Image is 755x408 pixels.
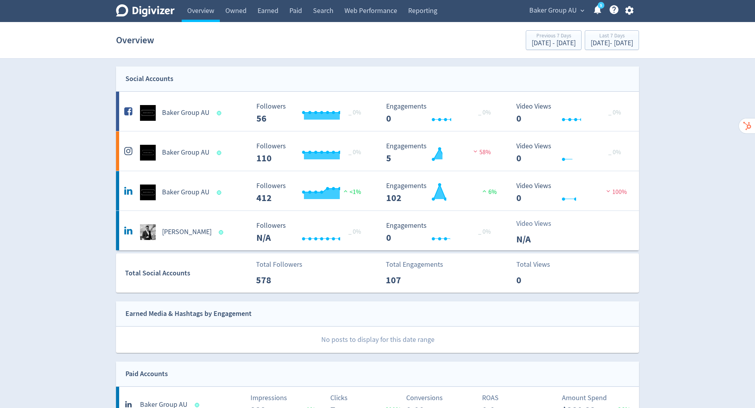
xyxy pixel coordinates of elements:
p: N/A [516,232,562,246]
span: _ 0% [348,148,361,156]
a: Baker Group AU undefinedBaker Group AU Followers --- _ 0% Followers 56 Engagements 0 Engagements ... [116,92,639,131]
img: negative-performance.svg [604,188,612,194]
svg: Engagements 102 [382,182,500,203]
div: Last 7 Days [591,33,633,40]
p: Video Views [516,218,562,229]
span: 58% [471,148,491,156]
svg: Followers --- [252,182,370,203]
img: Baker Group AU undefined [140,145,156,161]
span: Data last synced: 15 Sep 2025, 9:02am (AEST) [217,151,224,155]
p: Total Followers [256,259,302,270]
h5: Baker Group AU [162,188,210,197]
span: Data last synced: 14 Sep 2025, 8:01pm (AEST) [195,403,202,407]
svg: Engagements 5 [382,142,500,163]
img: positive-performance.svg [481,188,488,194]
svg: Engagements 0 [382,103,500,124]
button: Previous 7 Days[DATE] - [DATE] [526,30,582,50]
h5: Baker Group AU [162,148,210,157]
img: Baker Group AU undefined [140,185,156,200]
div: Paid Accounts [125,368,168,380]
h5: Baker Group AU [162,108,210,118]
div: Previous 7 Days [532,33,576,40]
img: Scott Baker undefined [140,224,156,240]
svg: Engagements 0 [382,222,500,243]
a: Baker Group AU undefinedBaker Group AU Followers --- _ 0% Followers 110 Engagements 5 Engagements... [116,131,639,171]
span: Data last synced: 15 Sep 2025, 4:01am (AEST) [217,111,224,115]
div: Social Accounts [125,73,173,85]
svg: Followers --- [252,222,370,243]
span: <1% [342,188,361,196]
div: [DATE] - [DATE] [532,40,576,47]
div: [DATE] - [DATE] [591,40,633,47]
img: positive-performance.svg [342,188,350,194]
img: Baker Group AU undefined [140,105,156,121]
span: _ 0% [348,109,361,116]
svg: Followers --- [252,142,370,163]
span: _ 0% [608,109,621,116]
span: expand_more [579,7,586,14]
a: Baker Group AU undefinedBaker Group AU Followers --- Followers 412 <1% Engagements 102 Engagement... [116,171,639,210]
span: Baker Group AU [529,4,577,17]
span: Data last synced: 15 Sep 2025, 1:01am (AEST) [217,190,224,195]
button: Baker Group AU [527,4,586,17]
span: _ 0% [478,228,491,236]
h1: Overview [116,28,154,53]
button: Last 7 Days[DATE]- [DATE] [585,30,639,50]
svg: Followers --- [252,103,370,124]
p: Impressions [250,393,322,403]
p: Conversions [406,393,477,403]
a: 5 [598,2,604,9]
p: Amount Spend [562,393,633,403]
svg: linkedin [124,399,134,408]
svg: Video Views 0 [512,182,630,203]
span: _ 0% [348,228,361,236]
span: _ 0% [478,109,491,116]
div: Total Social Accounts [125,268,250,279]
svg: Video Views 0 [512,142,630,163]
p: 578 [256,273,301,287]
p: ROAS [482,393,553,403]
img: negative-performance.svg [471,148,479,154]
text: 5 [600,3,602,8]
h5: [PERSON_NAME] [162,227,212,237]
p: Clicks [330,393,401,403]
p: 0 [516,273,562,287]
span: Data last synced: 15 Sep 2025, 11:02am (AEST) [219,230,226,234]
span: 6% [481,188,497,196]
p: Total Views [516,259,562,270]
svg: Video Views 0 [512,103,630,124]
a: Scott Baker undefined[PERSON_NAME] Followers --- _ 0% Followers N/A Engagements 0 Engagements 0 _... [116,211,639,250]
p: Total Engagements [386,259,443,270]
div: Earned Media & Hashtags by Engagement [125,308,252,319]
p: 107 [386,273,431,287]
span: 100% [604,188,627,196]
p: No posts to display for this date range [116,327,639,353]
span: _ 0% [608,148,621,156]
